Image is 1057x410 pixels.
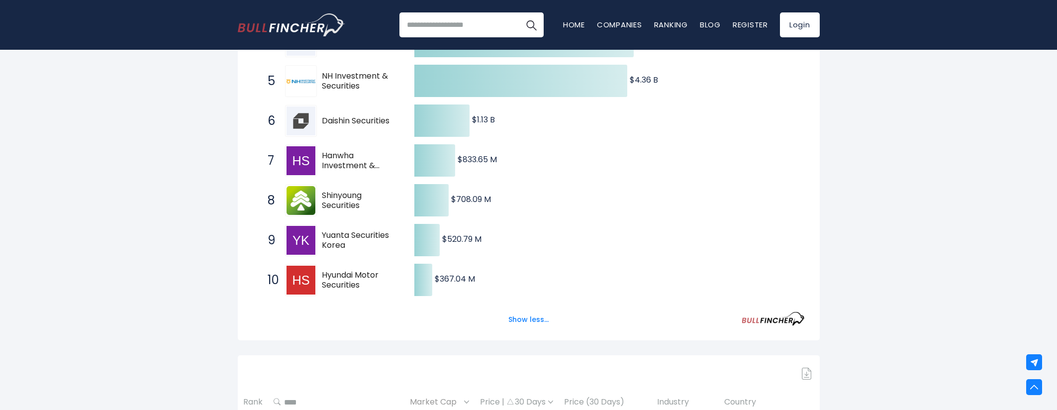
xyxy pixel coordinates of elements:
[263,232,273,249] span: 9
[502,311,555,328] button: Show less...
[322,71,397,92] span: NH Investment & Securities
[287,79,315,84] img: NH Investment & Securities
[630,74,658,86] text: $4.36 B
[322,191,397,211] span: Shinyoung Securities
[287,226,315,255] img: Yuanta Securities Korea
[700,19,721,30] a: Blog
[780,12,820,37] a: Login
[287,106,315,135] img: Daishin Securities
[472,114,495,125] text: $1.13 B
[263,112,273,129] span: 6
[442,233,481,245] text: $520.79 M
[480,397,553,408] div: Price | 30 Days
[238,13,345,36] a: Go to homepage
[410,395,462,410] span: Market Cap
[597,19,642,30] a: Companies
[238,13,345,36] img: Bullfincher logo
[263,73,273,90] span: 5
[654,19,688,30] a: Ranking
[563,19,585,30] a: Home
[451,194,491,205] text: $708.09 M
[322,270,397,291] span: Hyundai Motor Securities
[322,230,397,251] span: Yuanta Securities Korea
[733,19,768,30] a: Register
[458,154,497,165] text: $833.65 M
[435,273,475,285] text: $367.04 M
[322,151,397,172] span: Hanwha Investment & Securities
[263,192,273,209] span: 8
[287,266,315,295] img: Hyundai Motor Securities
[287,146,315,175] img: Hanwha Investment & Securities
[519,12,544,37] button: Search
[263,152,273,169] span: 7
[263,272,273,289] span: 10
[322,116,397,126] span: Daishin Securities
[287,186,315,215] img: Shinyoung Securities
